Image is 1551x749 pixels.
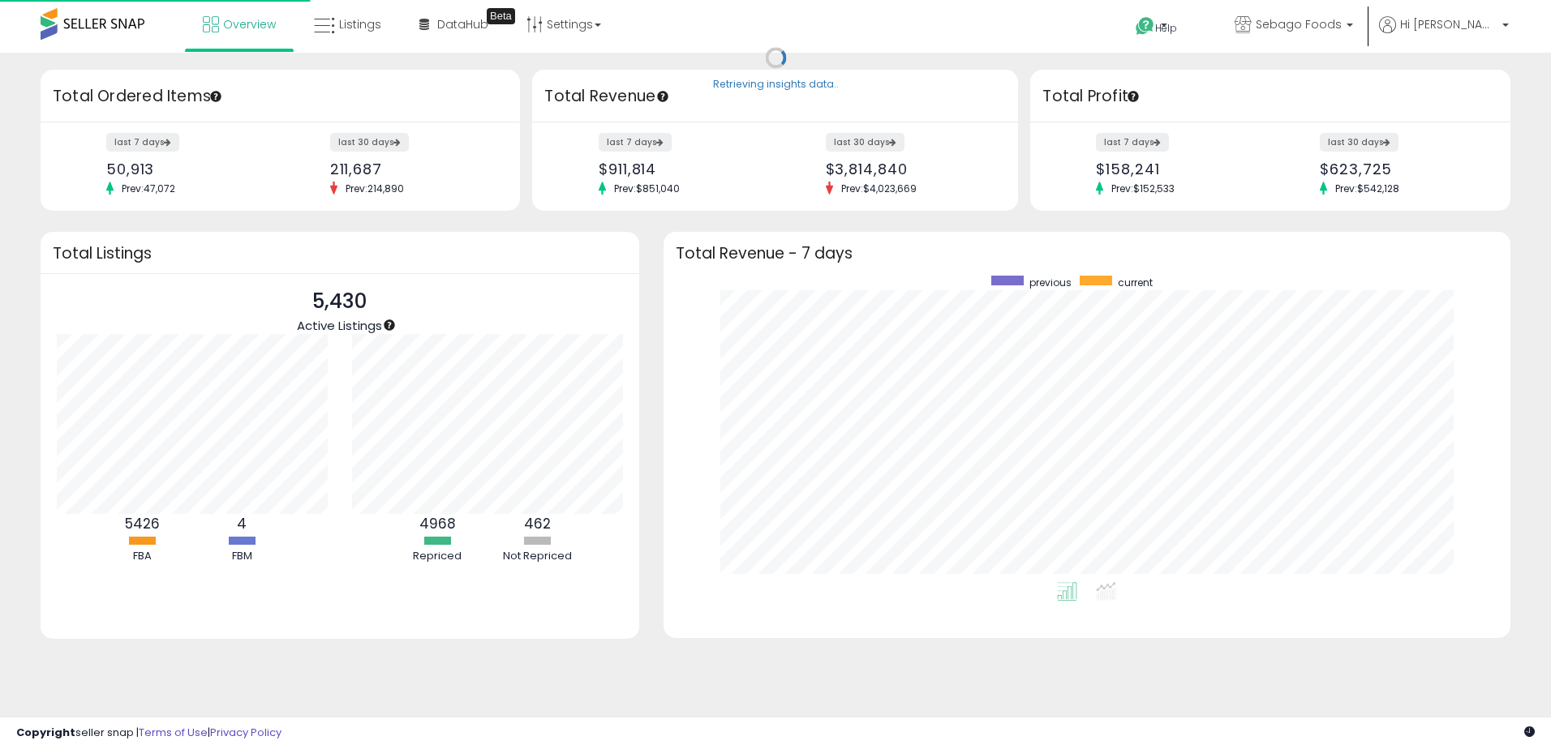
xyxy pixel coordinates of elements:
[330,160,492,178] div: 211,687
[1042,85,1497,108] h3: Total Profit
[139,725,208,740] a: Terms of Use
[330,133,409,152] label: last 30 days
[1096,133,1169,152] label: last 7 days
[337,182,412,195] span: Prev: 214,890
[1256,16,1342,32] span: Sebago Foods
[826,133,904,152] label: last 30 days
[826,160,990,178] div: $3,814,840
[339,16,381,32] span: Listings
[193,549,290,564] div: FBM
[106,160,269,178] div: 50,913
[655,89,670,104] div: Tooltip anchor
[713,78,839,92] div: Retrieving insights data..
[208,89,223,104] div: Tooltip anchor
[1135,16,1155,36] i: Get Help
[419,514,456,533] b: 4968
[1029,276,1072,289] span: previous
[1320,133,1398,152] label: last 30 days
[487,8,515,24] div: Tooltip anchor
[53,85,508,108] h3: Total Ordered Items
[1126,89,1141,104] div: Tooltip anchor
[16,725,75,740] strong: Copyright
[1103,182,1183,195] span: Prev: $152,533
[210,725,281,740] a: Privacy Policy
[223,16,276,32] span: Overview
[1155,21,1177,35] span: Help
[382,318,397,332] div: Tooltip anchor
[437,16,488,32] span: DataHub
[53,247,627,259] h3: Total Listings
[599,160,763,178] div: $911,814
[599,133,672,152] label: last 7 days
[606,182,688,195] span: Prev: $851,040
[114,182,183,195] span: Prev: 47,072
[297,317,382,334] span: Active Listings
[125,514,160,533] b: 5426
[1123,4,1209,53] a: Help
[297,286,382,317] p: 5,430
[1118,276,1153,289] span: current
[389,549,486,564] div: Repriced
[1379,16,1509,53] a: Hi [PERSON_NAME]
[488,549,586,564] div: Not Repriced
[93,549,191,564] div: FBA
[1327,182,1407,195] span: Prev: $542,128
[1096,160,1258,178] div: $158,241
[1400,16,1497,32] span: Hi [PERSON_NAME]
[524,514,551,533] b: 462
[676,247,1499,259] h3: Total Revenue - 7 days
[106,133,179,152] label: last 7 days
[1320,160,1482,178] div: $623,725
[544,85,1006,108] h3: Total Revenue
[833,182,925,195] span: Prev: $4,023,669
[237,514,247,533] b: 4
